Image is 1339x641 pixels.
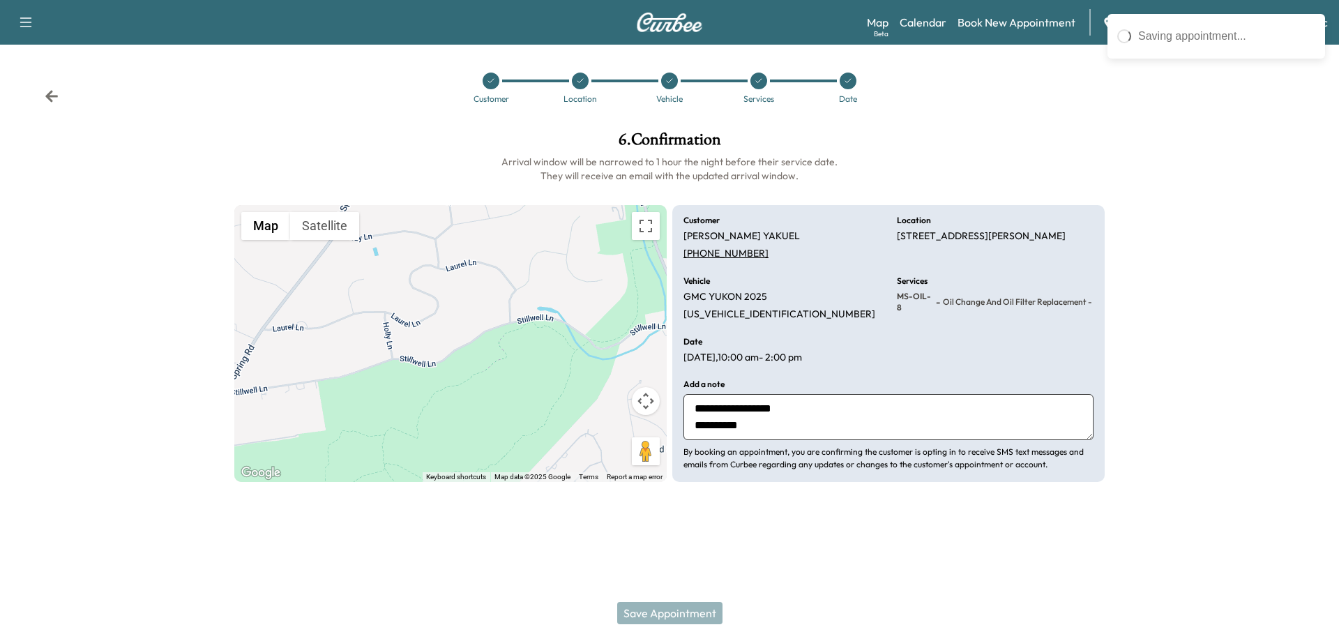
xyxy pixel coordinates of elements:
span: - [933,295,940,309]
p: [DATE] , 10:00 am - 2:00 pm [683,352,802,364]
h6: Location [897,216,931,225]
div: Customer [474,95,509,103]
h1: 6 . Confirmation [234,131,1105,155]
div: Beta [874,29,888,39]
p: [PERSON_NAME] YAKUEL [683,230,800,243]
button: Toggle fullscreen view [632,212,660,240]
div: Date [839,95,857,103]
button: Drag Pegman onto the map to open Street View [632,437,660,465]
div: Location [563,95,597,103]
h6: Arrival window will be narrowed to 1 hour the night before their service date. They will receive ... [234,155,1105,183]
span: MS-OIL-8 [897,291,933,313]
div: Back [45,89,59,103]
a: Open this area in Google Maps (opens a new window) [238,464,284,482]
p: [STREET_ADDRESS][PERSON_NAME] [897,230,1066,243]
div: Services [743,95,774,103]
h6: Date [683,338,702,346]
span: Map data ©2025 Google [494,473,570,481]
a: Report a map error [607,473,663,481]
a: Book New Appointment [958,14,1075,31]
h6: Add a note [683,380,725,389]
p: By booking an appointment, you are confirming the customer is opting in to receive SMS text messa... [683,446,1094,471]
h6: Services [897,277,928,285]
a: [PHONE_NUMBER] [683,247,780,259]
p: [US_VEHICLE_IDENTIFICATION_NUMBER] [683,308,875,321]
p: GMC YUKON 2025 [683,291,767,303]
span: Oil Change and Oil Filter Replacement - 8 Qt (w/ Rotation) [940,296,1147,308]
div: Saving appointment... [1138,28,1315,45]
img: Google [238,464,284,482]
div: Vehicle [656,95,683,103]
a: Calendar [900,14,946,31]
h6: Customer [683,216,720,225]
button: Map camera controls [632,387,660,415]
a: Terms (opens in new tab) [579,473,598,481]
h6: Vehicle [683,277,710,285]
img: Curbee Logo [636,13,703,32]
button: Keyboard shortcuts [426,472,486,482]
button: Show satellite imagery [290,212,359,240]
a: MapBeta [867,14,888,31]
button: Show street map [241,212,290,240]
